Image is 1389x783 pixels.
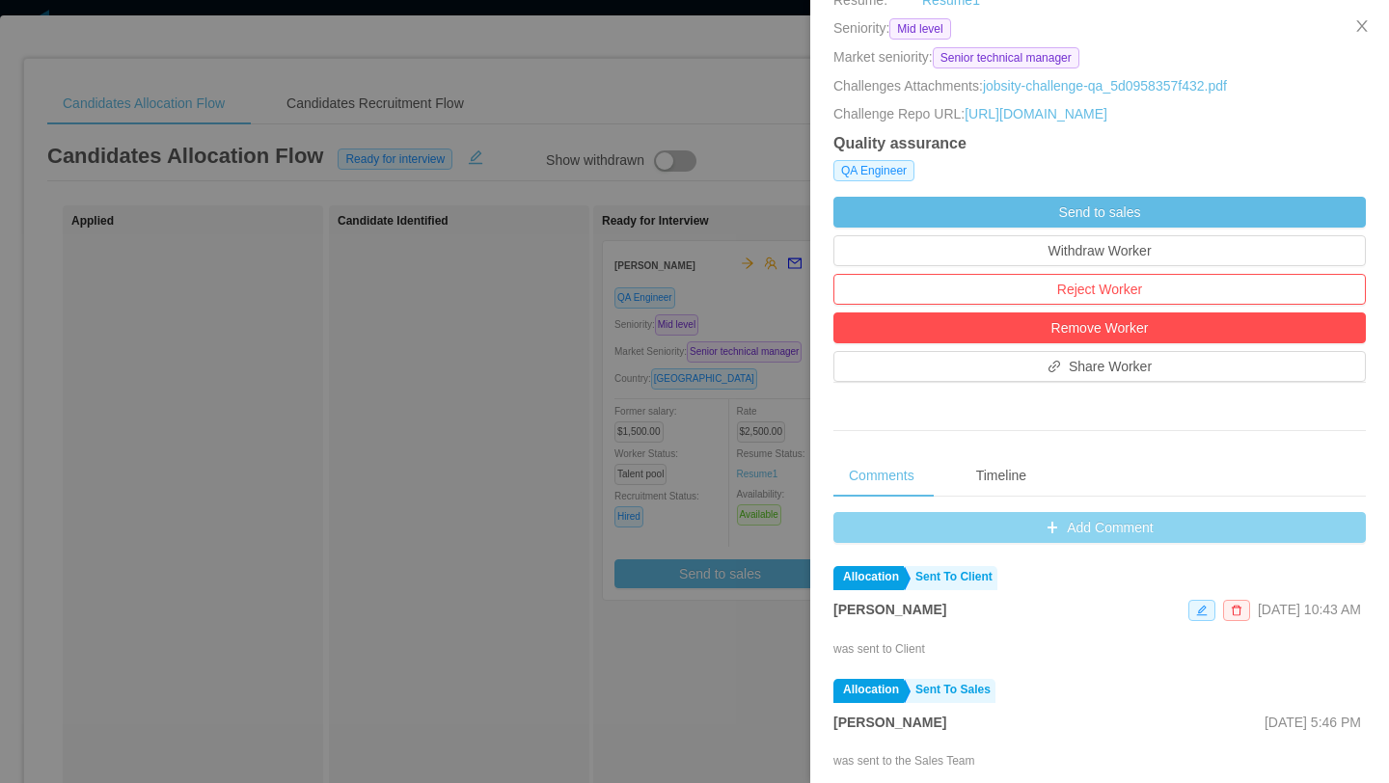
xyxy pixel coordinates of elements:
span: Senior technical manager [933,47,1079,68]
span: Challenge Repo URL: [833,104,965,124]
span: Challenges Attachments: [833,76,983,96]
div: was sent to the Sales Team [833,752,975,769]
span: [DATE] 10:43 AM [1258,602,1361,617]
i: icon: delete [1231,605,1242,616]
a: jobsity-challenge-qa_5d0958357f432.pdf [983,78,1227,94]
a: Sent To Sales [906,679,995,703]
strong: Quality assurance [833,135,967,151]
a: Allocation [833,566,904,590]
i: icon: close [1354,18,1370,34]
span: Seniority: [833,18,889,40]
a: [URL][DOMAIN_NAME] [965,106,1107,121]
strong: [PERSON_NAME] [833,715,946,730]
button: Send to sales [833,197,1366,228]
button: icon: plusAdd Comment [833,512,1366,543]
a: Sent To Client [906,566,997,590]
i: icon: edit [1196,605,1208,616]
span: [DATE] 5:46 PM [1265,715,1361,730]
span: QA Engineer [833,160,914,181]
div: Comments [833,454,930,498]
strong: [PERSON_NAME] [833,602,946,617]
div: was sent to Client [833,640,925,658]
span: Market seniority: [833,47,933,68]
button: Remove Worker [833,312,1366,343]
button: icon: linkShare Worker [833,351,1366,382]
span: Mid level [889,18,950,40]
a: Allocation [833,679,904,703]
div: Timeline [961,454,1042,498]
button: Reject Worker [833,274,1366,305]
button: Withdraw Worker [833,235,1366,266]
